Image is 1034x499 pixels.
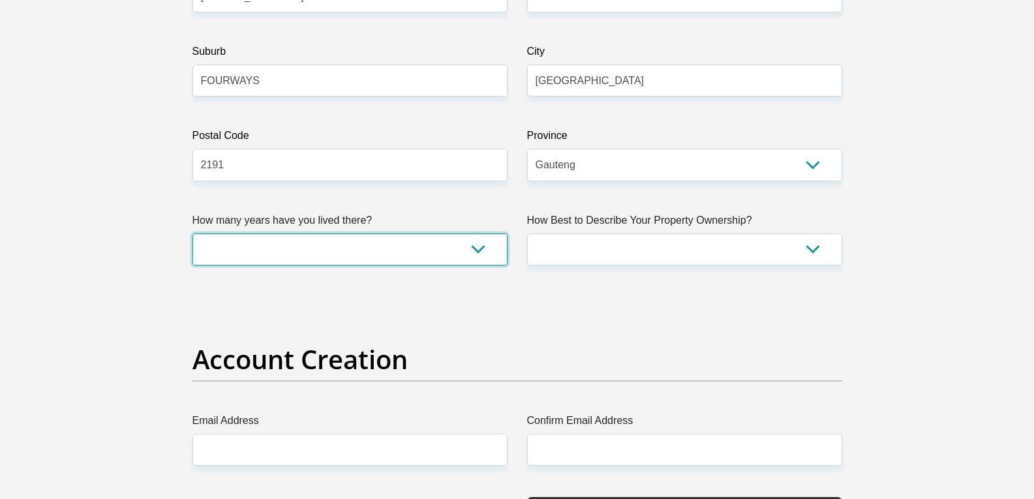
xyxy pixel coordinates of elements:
label: City [527,44,842,65]
label: Confirm Email Address [527,413,842,434]
h2: Account Creation [192,344,842,375]
input: City [527,65,842,97]
label: How Best to Describe Your Property Ownership? [527,213,842,234]
input: Postal Code [192,149,508,181]
input: Suburb [192,65,508,97]
select: Please Select a Province [527,149,842,181]
label: Postal Code [192,128,508,149]
label: Suburb [192,44,508,65]
input: Email Address [192,434,508,466]
select: Please select a value [192,234,508,265]
input: Confirm Email Address [527,434,842,466]
select: Please select a value [527,234,842,265]
label: Province [527,128,842,149]
label: How many years have you lived there? [192,213,508,234]
label: Email Address [192,413,508,434]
